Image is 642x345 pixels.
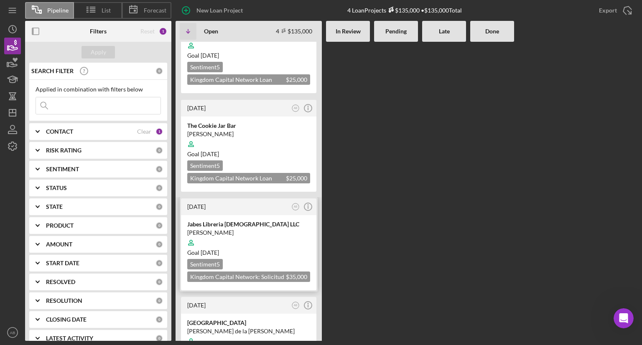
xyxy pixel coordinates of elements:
b: PRODUCT [46,222,74,229]
b: Is there functionality that you’d like to see us build that would bring you even more value? [13,152,129,184]
div: New Loan Project [196,2,243,19]
h1: [PERSON_NAME] [41,4,95,10]
button: AB [4,324,21,341]
time: 09/06/2025 [201,150,219,157]
div: Sentiment 5 [187,160,223,171]
text: AB [294,304,298,307]
div: 0 [155,241,163,248]
span: Pipeline [47,7,69,14]
b: STATE [46,203,63,210]
div: $135,000 [386,7,420,14]
a: [DATE]ABJabes Libreria [DEMOGRAPHIC_DATA] LLC[PERSON_NAME]Goal [DATE]Sentiment5Kingdom Capital Ne... [180,197,318,292]
div: Kingdom Capital Network Loan Application [187,173,310,183]
div: Sentiment 5 [187,259,223,269]
span: Goal [187,150,219,157]
div: As you know, we're constantly looking for ways to improving the platform, and I'd love to hear yo... [13,127,130,185]
div: 0 [155,297,163,304]
b: RISK RATING [46,147,82,154]
button: Upload attachment [40,266,46,273]
b: AMOUNT [46,241,72,248]
div: Kingdom Capital Network: Solicitud de préstamo - Español [187,271,310,282]
text: AB [294,107,298,109]
span: $35,000 [286,273,307,280]
div: 0 [155,316,163,323]
b: Filters [90,28,107,35]
div: David says… [7,81,160,274]
div: [PERSON_NAME] de la [PERSON_NAME] [187,327,310,335]
div: 1 [159,27,167,36]
span: $25,000 [286,76,307,83]
time: 2025-07-07 15:24 [187,104,206,112]
b: In Review [336,28,361,35]
div: 0 [155,335,163,342]
button: Emoji picker [13,266,20,273]
div: Close [147,3,162,18]
b: START DATE [46,260,79,266]
time: 2025-06-20 16:15 [187,302,206,309]
div: Jabes Libreria [DEMOGRAPHIC_DATA] LLC [187,220,310,228]
b: STATUS [46,185,67,191]
div: 0 [155,184,163,192]
div: 0 [155,278,163,286]
div: 4 $135,000 [276,28,312,35]
iframe: Intercom live chat [614,308,634,328]
span: $25,000 [286,175,307,182]
button: Gif picker [26,266,33,273]
div: Export [599,2,617,19]
div: Kingdom Capital Network Loan Application [187,74,310,85]
div: Reset [140,28,155,35]
div: While we're not able to build everything that's requested, your input is helping to shape our lon... [13,189,130,222]
b: Late [439,28,450,35]
b: CONTACT [46,128,73,135]
span: Goal [187,249,219,256]
button: Export [591,2,638,19]
b: CLOSING DATE [46,316,87,323]
button: AB [290,103,301,114]
div: 0 [155,147,163,154]
b: Pending [385,28,407,35]
span: Goal [187,52,219,59]
div: [PERSON_NAME] [187,228,310,237]
span: List [102,7,111,14]
p: Active over [DATE] [41,10,91,19]
button: Apply [82,46,115,58]
div: 0 [155,165,163,173]
time: 2025-06-26 20:27 [187,203,206,210]
time: 08/18/2025 [201,249,219,256]
div: Hi [PERSON_NAME],If you’re receiving this message, it seems you've logged at least 30 sessions. W... [7,81,137,256]
span: Forecast [144,7,166,14]
div: [GEOGRAPHIC_DATA] [187,319,310,327]
div: Sentiment 5 [187,62,223,72]
b: SEARCH FILTER [31,68,74,74]
div: 4 Loan Projects • $135,000 Total [347,7,462,14]
div: Our offices are closed for the Fourth of July Holiday until [DATE]. [25,50,152,66]
div: [PERSON_NAME] [187,130,310,138]
button: Send a message… [143,263,157,276]
div: Looking forward to hearing from you, [PERSON_NAME] / Co-founder of Lenderfit [13,226,130,251]
div: 0 [155,222,163,229]
text: AB [10,330,15,335]
div: Applied in combination with filters below [36,86,161,93]
button: AB [290,300,301,311]
b: SENTIMENT [46,166,79,172]
b: RESOLUTION [46,297,82,304]
time: 08/25/2025 [201,52,219,59]
button: Start recording [53,266,60,273]
b: RESOLVED [46,279,75,285]
button: New Loan Project [176,2,251,19]
div: 0 [155,259,163,267]
div: Apply [91,46,106,58]
button: Home [131,3,147,19]
b: Open [204,28,218,35]
button: AB [290,201,301,213]
div: 1 [155,128,163,135]
div: Clear [137,128,151,135]
text: AB [294,205,298,208]
div: 0 [155,203,163,211]
div: The Cookie Jar Bar [187,122,310,130]
div: If you’re receiving this message, it seems you've logged at least 30 sessions. Well done! [13,99,130,124]
a: [DATE]ABThe Cookie Jar Bar[PERSON_NAME]Goal [DATE]Sentiment5Kingdom Capital Network Loan Applicat... [180,99,318,193]
div: Hi [PERSON_NAME], [13,86,130,95]
b: LATEST ACTIVITY [46,335,93,342]
div: 0 [155,67,163,75]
